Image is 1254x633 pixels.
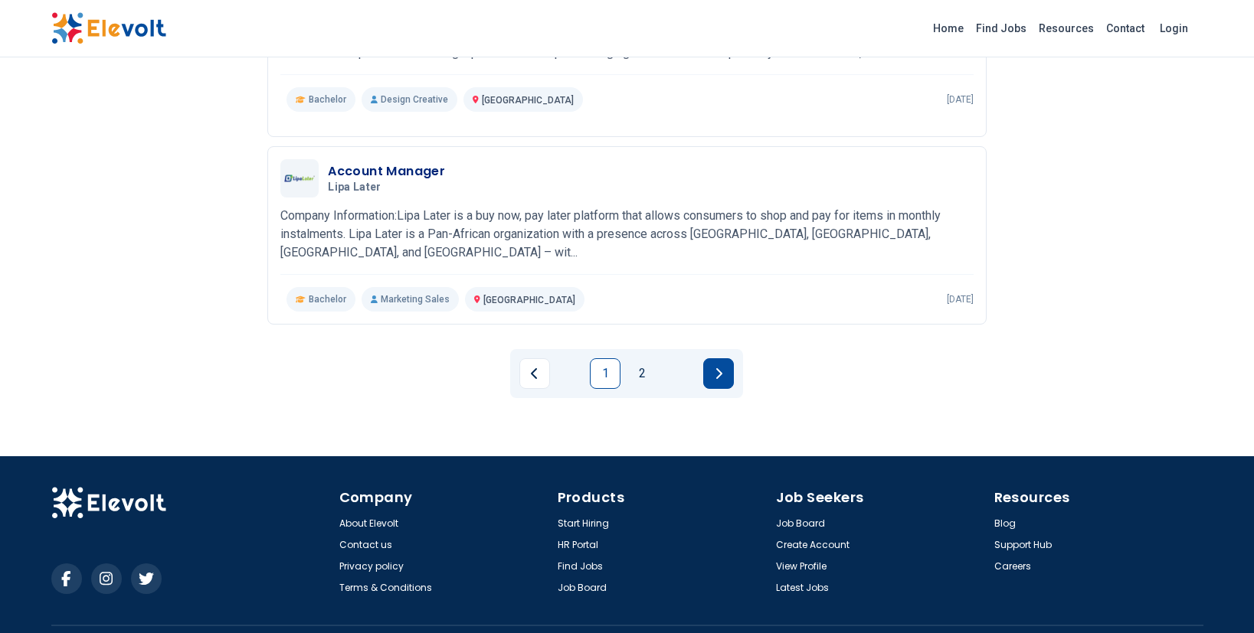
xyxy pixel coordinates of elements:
p: Marketing Sales [362,287,459,312]
h3: Account Manager [328,162,445,181]
a: Page 2 [627,358,657,389]
a: Privacy policy [339,560,404,573]
span: Bachelor [309,293,346,305]
span: Bachelor [309,93,346,106]
a: Start Hiring [558,517,609,530]
a: Contact [1100,16,1151,41]
a: Terms & Conditions [339,582,432,594]
iframe: Chat Widget [1177,560,1254,633]
h4: Products [558,487,767,508]
a: Blog [994,517,1016,530]
p: [DATE] [947,293,974,305]
a: Job Board [776,517,825,530]
a: Previous page [519,358,550,389]
a: Support Hub [994,539,1052,551]
a: Contact us [339,539,392,551]
a: Page 1 is your current page [590,358,620,389]
a: Resources [1033,16,1100,41]
img: Lipa Later [284,175,315,181]
a: Find Jobs [970,16,1033,41]
ul: Pagination [519,358,734,389]
a: Lipa LaterAccount ManagerLipa LaterCompany Information:Lipa Later is a buy now, pay later platfor... [280,159,974,312]
a: Careers [994,560,1031,573]
img: Elevolt [51,487,166,519]
a: Next page [703,358,734,389]
p: Company Information:Lipa Later is a buy now, pay later platform that allows consumers to shop and... [280,207,974,262]
a: Latest Jobs [776,582,829,594]
a: Create Account [776,539,850,551]
span: [GEOGRAPHIC_DATA] [482,95,574,106]
h4: Resources [994,487,1203,508]
img: Elevolt [51,12,166,44]
h4: Job Seekers [776,487,985,508]
p: Design Creative [362,87,457,112]
a: HR Portal [558,539,598,551]
a: Login [1151,13,1197,44]
p: [DATE] [947,93,974,106]
h4: Company [339,487,548,508]
a: About Elevolt [339,517,398,530]
span: Lipa Later [328,181,381,194]
span: [GEOGRAPHIC_DATA] [483,295,575,305]
a: Find Jobs [558,560,603,573]
a: Job Board [558,582,607,594]
a: Home [927,16,970,41]
a: View Profile [776,560,827,573]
